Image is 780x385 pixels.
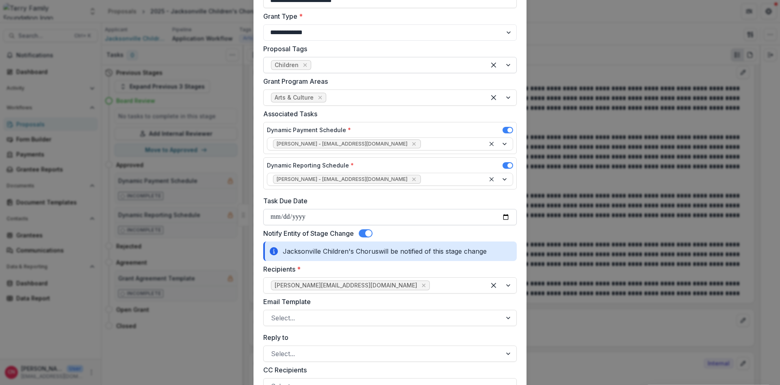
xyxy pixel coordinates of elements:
span: Arts & Culture [275,94,314,101]
div: Clear selected options [487,174,496,184]
label: Associated Tasks [263,109,512,119]
label: Notify Entity of Stage Change [263,228,354,238]
div: Clear selected options [487,59,500,72]
label: CC Recipients [263,365,512,375]
div: Clear selected options [487,139,496,149]
div: Remove Arts & Culture [316,94,324,102]
div: Remove Carol Nieves - cnieves@theterryfoundation.org [410,175,418,183]
span: [PERSON_NAME] - [EMAIL_ADDRESS][DOMAIN_NAME] [277,176,407,182]
div: Clear selected options [487,279,500,292]
label: Grant Type [263,11,512,21]
label: Proposal Tags [263,44,512,54]
label: Email Template [263,297,512,307]
label: Reply to [263,333,512,342]
div: Clear selected options [487,91,500,104]
span: [PERSON_NAME] - [EMAIL_ADDRESS][DOMAIN_NAME] [277,141,407,147]
div: Remove Kathleen Shaw - kshaw@theterryfoundation.org [410,140,418,148]
div: Jacksonville Children's Chorus will be notified of this stage change [263,241,517,261]
label: Recipients [263,264,512,274]
label: Task Due Date [263,196,512,206]
label: Dynamic Payment Schedule [267,126,351,134]
div: Remove Children [301,61,309,69]
label: Dynamic Reporting Schedule [267,161,354,170]
div: Remove katherine@jaxchildrenschorus.org [420,281,428,289]
span: Children [275,62,299,69]
span: [PERSON_NAME][EMAIL_ADDRESS][DOMAIN_NAME] [275,282,417,289]
label: Grant Program Areas [263,76,512,86]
